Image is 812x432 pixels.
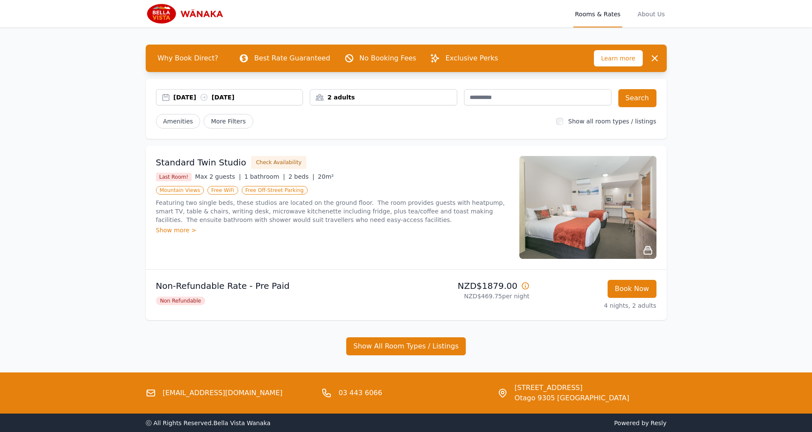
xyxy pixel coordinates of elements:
[156,114,201,129] button: Amenities
[360,53,416,63] p: No Booking Fees
[445,53,498,63] p: Exclusive Perks
[608,280,656,298] button: Book Now
[156,186,204,195] span: Mountain Views
[410,280,530,292] p: NZD$1879.00
[251,156,306,169] button: Check Availability
[515,393,629,403] span: Otago 9305 [GEOGRAPHIC_DATA]
[195,173,241,180] span: Max 2 guests |
[156,198,509,224] p: Featuring two single beds, these studios are located on the ground floor. The room provides guest...
[254,53,330,63] p: Best Rate Guaranteed
[244,173,285,180] span: 1 bathroom |
[151,50,225,67] span: Why Book Direct?
[156,280,403,292] p: Non-Refundable Rate - Pre Paid
[410,292,530,300] p: NZD$469.75 per night
[515,383,629,393] span: [STREET_ADDRESS]
[156,226,509,234] div: Show more >
[536,301,656,310] p: 4 nights, 2 adults
[242,186,308,195] span: Free Off-Street Parking
[207,186,238,195] span: Free WiFi
[339,388,382,398] a: 03 443 6066
[318,173,334,180] span: 20m²
[174,93,303,102] div: [DATE] [DATE]
[346,337,466,355] button: Show All Room Types / Listings
[163,388,283,398] a: [EMAIL_ADDRESS][DOMAIN_NAME]
[410,419,667,427] span: Powered by
[156,156,246,168] h3: Standard Twin Studio
[618,89,656,107] button: Search
[288,173,315,180] span: 2 beds |
[568,118,656,125] label: Show all room types / listings
[156,297,206,305] span: Non Refundable
[594,50,643,66] span: Learn more
[156,173,192,181] span: Last Room!
[310,93,457,102] div: 2 adults
[650,420,666,426] a: Resly
[146,420,271,426] span: ⓒ All Rights Reserved. Bella Vista Wanaka
[204,114,253,129] span: More Filters
[146,3,228,24] img: Bella Vista Wanaka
